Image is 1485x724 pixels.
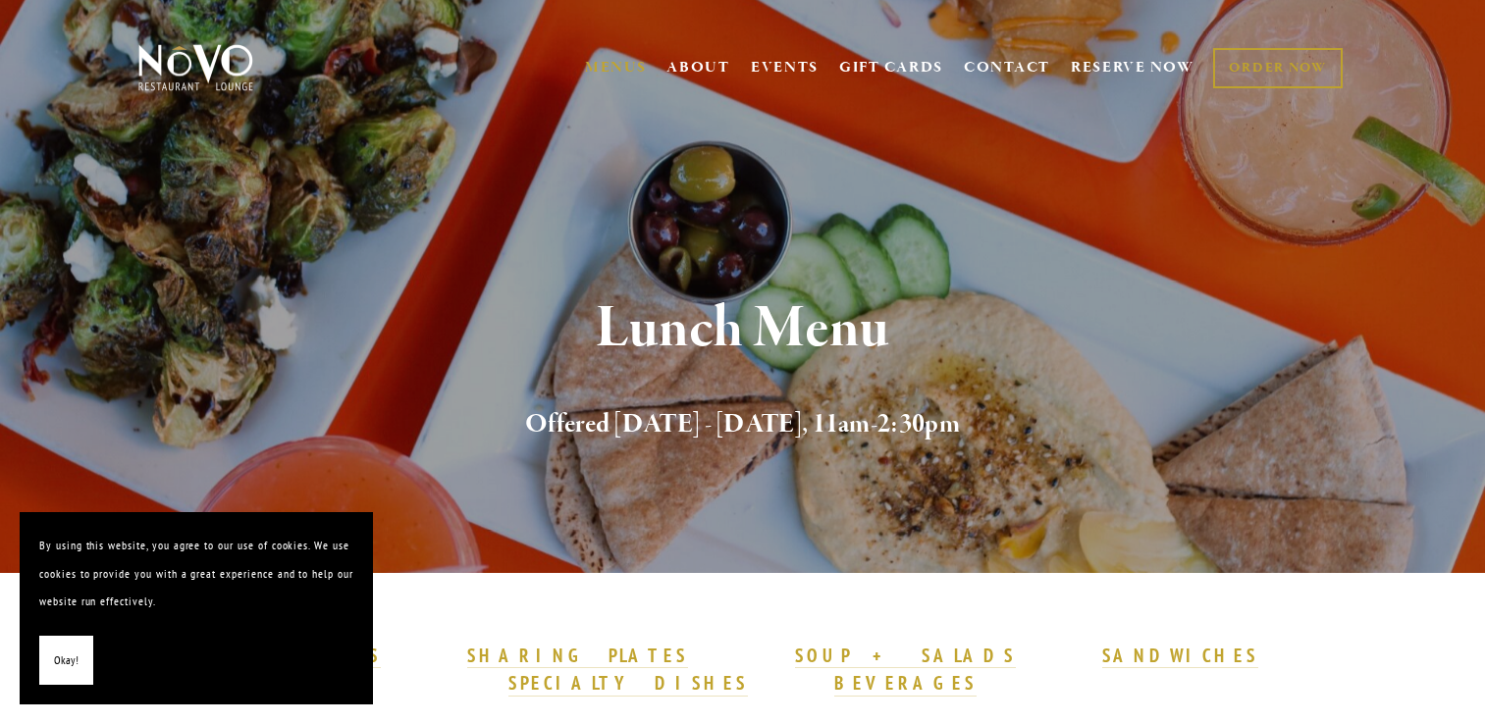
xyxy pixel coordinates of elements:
a: CONTACT [964,49,1050,86]
a: GIFT CARDS [839,49,943,86]
a: RESERVE NOW [1071,49,1194,86]
img: Novo Restaurant &amp; Lounge [134,43,257,92]
a: MENUS [585,58,647,78]
h2: Offered [DATE] - [DATE], 11am-2:30pm [171,404,1315,445]
a: BEVERAGES [834,671,978,697]
a: EVENTS [751,58,819,78]
a: ABOUT [666,58,730,78]
button: Okay! [39,636,93,686]
a: SANDWICHES [1102,644,1259,669]
strong: SHARING PLATES [467,644,687,667]
section: Cookie banner [20,512,373,704]
strong: BEVERAGES [834,671,978,695]
a: SPECIALTY DISHES [508,671,748,697]
p: By using this website, you agree to our use of cookies. We use cookies to provide you with a grea... [39,532,353,616]
strong: SPECIALTY DISHES [508,671,748,695]
a: SHARING PLATES [467,644,687,669]
a: ORDER NOW [1213,48,1342,88]
h1: Lunch Menu [171,297,1315,361]
strong: SANDWICHES [1102,644,1259,667]
span: Okay! [54,646,79,675]
a: SOUP + SALADS [795,644,1015,669]
strong: SOUP + SALADS [795,644,1015,667]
